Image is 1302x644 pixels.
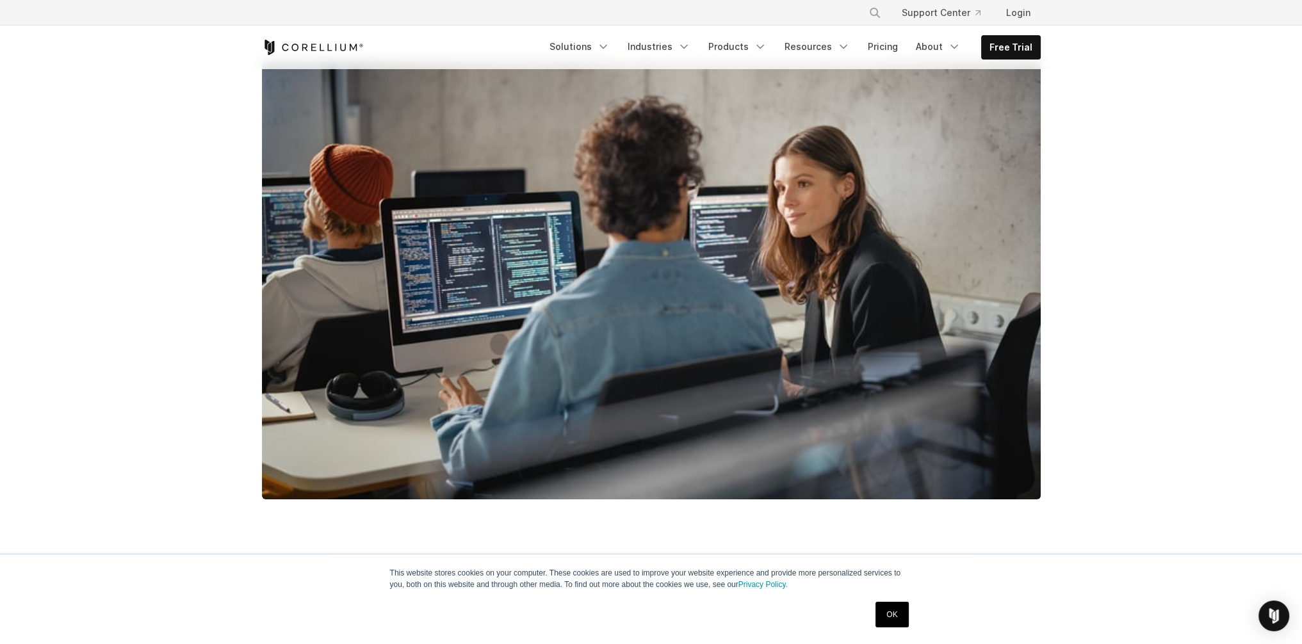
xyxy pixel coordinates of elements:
a: Pricing [860,35,906,58]
a: About [908,35,968,58]
div: Navigation Menu [853,1,1041,24]
div: Open Intercom Messenger [1258,600,1289,631]
a: Privacy Policy. [738,580,788,589]
a: Solutions [542,35,617,58]
a: OK [875,602,908,627]
a: Login [996,1,1041,24]
a: Industries [620,35,698,58]
a: Resources [777,35,858,58]
a: Support Center [891,1,991,24]
img: Intro to Android Mobile Reverse Engineering [262,61,1041,499]
a: Free Trial [982,36,1040,59]
a: Corellium Home [262,40,364,55]
div: Navigation Menu [542,35,1041,60]
p: This website stores cookies on your computer. These cookies are used to improve your website expe... [390,567,913,590]
button: Search [863,1,886,24]
a: Products [701,35,774,58]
